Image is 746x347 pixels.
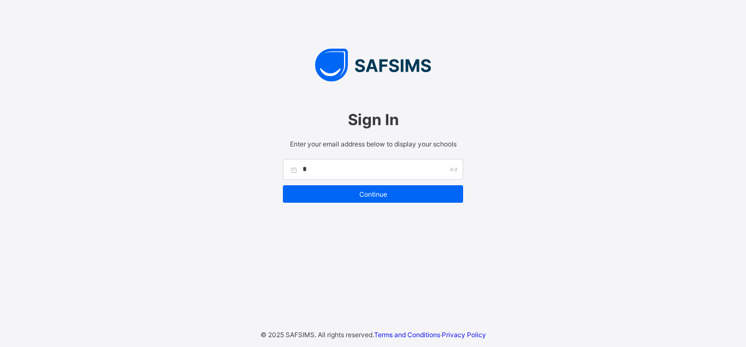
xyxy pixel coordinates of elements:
[260,331,374,339] span: © 2025 SAFSIMS. All rights reserved.
[291,190,455,198] span: Continue
[283,140,463,148] span: Enter your email address below to display your schools
[374,331,440,339] a: Terms and Conditions
[283,110,463,129] span: Sign In
[442,331,486,339] a: Privacy Policy
[374,331,486,339] span: ·
[272,49,474,81] img: SAFSIMS Logo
